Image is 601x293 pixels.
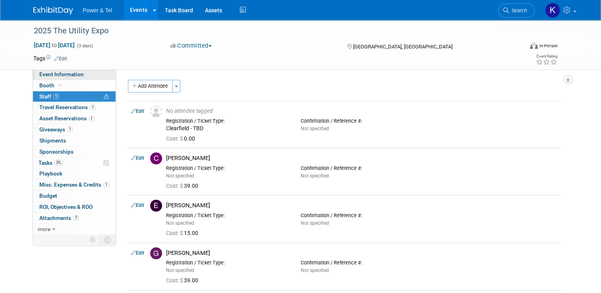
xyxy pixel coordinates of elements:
[301,260,423,266] div: Confirmation / Reference #:
[166,108,558,115] div: No attendee tagged
[67,126,73,132] span: 1
[39,71,84,77] span: Event Information
[33,179,116,190] a: Misc. Expenses & Credits1
[104,93,109,100] span: Potential Scheduling Conflict -- at least one attendee is tagged in another overlapping event.
[166,202,558,209] div: [PERSON_NAME]
[90,104,96,110] span: 1
[33,191,116,201] a: Budget
[33,54,67,62] td: Tags
[39,104,96,110] span: Travel Reservations
[301,212,423,219] div: Confirmation / Reference #:
[166,125,289,132] div: Clearfield - TBD
[39,181,109,188] span: Misc. Expenses & Credits
[131,108,144,114] a: Edit
[39,215,79,221] span: Attachments
[498,4,535,17] a: Search
[33,135,116,146] a: Shipments
[73,215,79,221] span: 7
[33,113,116,124] a: Asset Reservations1
[509,8,527,13] span: Search
[33,102,116,113] a: Travel Reservations1
[166,220,194,226] span: Not specified
[39,148,73,155] span: Sponsorships
[536,54,557,58] div: Event Rating
[39,204,93,210] span: ROI, Objectives & ROO
[89,116,95,121] span: 1
[301,173,329,179] span: Not specified
[33,146,116,157] a: Sponsorships
[301,165,423,172] div: Confirmation / Reference #:
[166,277,184,283] span: Cost: $
[33,202,116,212] a: ROI, Objectives & ROO
[530,42,538,49] img: Format-Inperson.png
[545,3,560,18] img: Kelley Hood
[150,247,162,259] img: G.jpg
[38,226,50,232] span: more
[33,7,73,15] img: ExhibitDay
[33,224,116,235] a: more
[131,155,144,161] a: Edit
[166,268,194,273] span: Not specified
[33,158,116,168] a: Tasks0%
[33,91,116,102] a: Staff9
[33,124,116,135] a: Giveaways1
[33,42,75,49] span: [DATE] [DATE]
[131,250,144,256] a: Edit
[54,56,67,62] a: Edit
[301,268,329,273] span: Not specified
[39,126,73,133] span: Giveaways
[166,212,289,219] div: Registration / Ticket Type:
[166,173,194,179] span: Not specified
[33,213,116,224] a: Attachments7
[166,230,184,236] span: Cost: $
[150,152,162,164] img: C.jpg
[166,277,201,283] span: 39.00
[39,93,59,100] span: Staff
[31,24,513,38] div: 2025 The Utility Expo
[39,137,66,144] span: Shipments
[166,183,201,189] span: 39.00
[166,183,184,189] span: Cost: $
[301,118,423,124] div: Confirmation / Reference #:
[39,170,62,177] span: Playbook
[166,154,558,162] div: [PERSON_NAME]
[166,135,184,142] span: Cost: $
[103,182,109,188] span: 1
[166,118,289,124] div: Registration / Ticket Type:
[39,82,64,89] span: Booth
[83,7,112,13] span: Power & Tel
[150,200,162,212] img: E.jpg
[539,43,558,49] div: In-Person
[166,230,201,236] span: 15.00
[301,126,329,131] span: Not specified
[301,220,329,226] span: Not specified
[58,83,62,87] i: Booth reservation complete
[166,260,289,266] div: Registration / Ticket Type:
[33,69,116,80] a: Event Information
[166,249,558,257] div: [PERSON_NAME]
[39,193,57,199] span: Budget
[480,41,558,53] div: Event Format
[128,80,173,93] button: Add Attendee
[50,42,58,48] span: to
[39,115,95,121] span: Asset Reservations
[33,168,116,179] a: Playbook
[131,202,144,208] a: Edit
[100,235,116,245] td: Toggle Event Tabs
[86,235,100,245] td: Personalize Event Tab Strip
[39,160,63,166] span: Tasks
[168,42,215,50] button: Committed
[353,44,452,50] span: [GEOGRAPHIC_DATA], [GEOGRAPHIC_DATA]
[76,43,93,48] span: (3 days)
[33,80,116,91] a: Booth
[54,160,63,166] span: 0%
[166,165,289,172] div: Registration / Ticket Type:
[166,135,198,142] span: 0.00
[150,106,162,118] img: Unassigned-User-Icon.png
[53,93,59,99] span: 9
